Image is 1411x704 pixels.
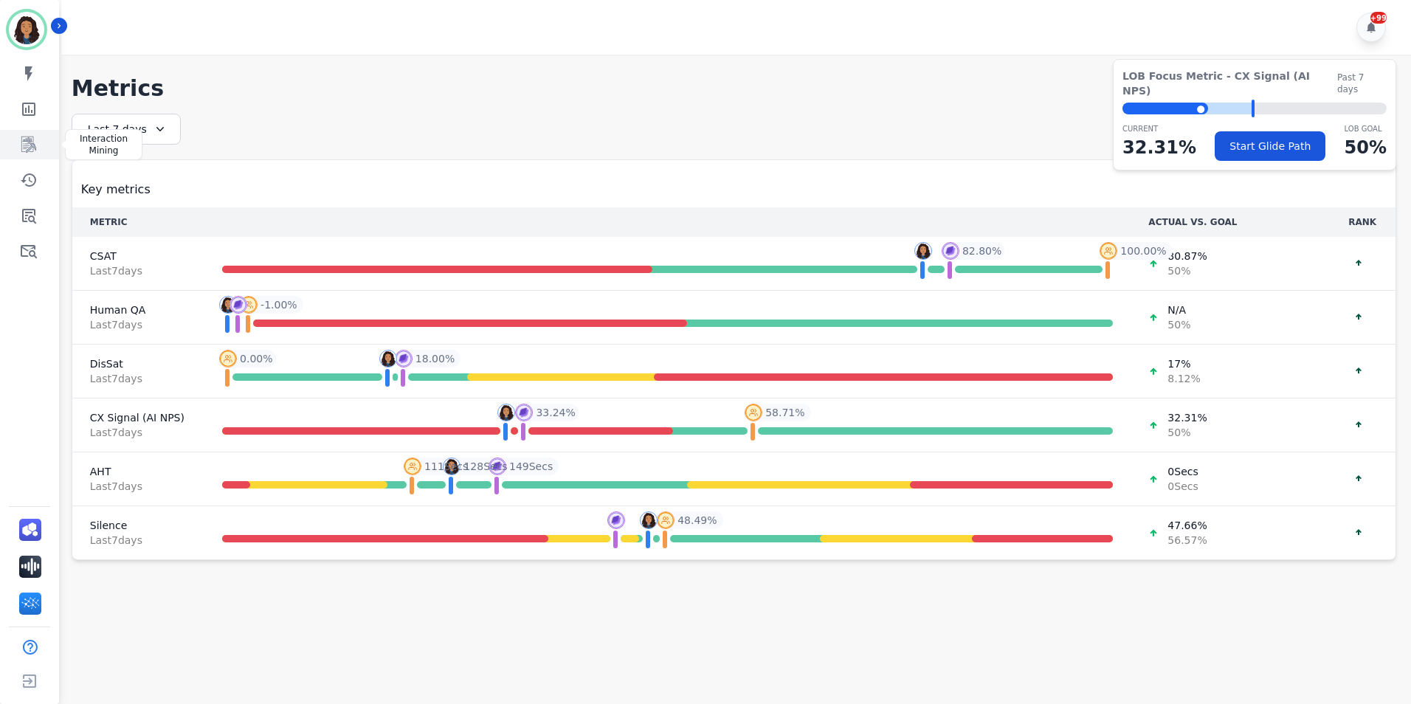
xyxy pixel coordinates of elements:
[404,458,421,475] img: profile-pic
[1100,242,1117,260] img: profile-pic
[1370,12,1387,24] div: +99
[962,244,1001,258] span: 82.80 %
[72,207,204,237] th: METRIC
[497,404,515,421] img: profile-pic
[1215,131,1325,161] button: Start Glide Path
[1131,207,1329,237] th: ACTUAL VS. GOAL
[515,404,533,421] img: profile-pic
[443,458,460,475] img: profile-pic
[745,404,762,421] img: profile-pic
[536,405,575,420] span: 33.24 %
[90,356,187,371] span: DisSat
[677,513,717,528] span: 48.49 %
[1167,518,1207,533] span: 47.66 %
[90,425,187,440] span: Last 7 day s
[1337,72,1387,95] span: Past 7 days
[1120,244,1166,258] span: 100.00 %
[424,459,468,474] span: 111 Secs
[1329,207,1396,237] th: RANK
[1167,371,1200,386] span: 8.12 %
[90,479,187,494] span: Last 7 day s
[261,297,297,312] span: -1.00 %
[1122,103,1208,114] div: ⬤
[1167,410,1207,425] span: 32.31 %
[90,317,187,332] span: Last 7 day s
[230,296,247,314] img: profile-pic
[1167,249,1207,263] span: 80.87 %
[90,263,187,278] span: Last 7 day s
[1167,356,1200,371] span: 17 %
[395,350,413,367] img: profile-pic
[90,249,187,263] span: CSAT
[607,511,625,529] img: profile-pic
[9,12,44,47] img: Bordered avatar
[90,371,187,386] span: Last 7 day s
[509,459,553,474] span: 149 Secs
[240,296,258,314] img: profile-pic
[240,351,272,366] span: 0.00 %
[1167,425,1207,440] span: 50 %
[463,459,507,474] span: 128 Secs
[1167,317,1190,332] span: 50 %
[914,242,932,260] img: profile-pic
[90,303,187,317] span: Human QA
[1167,263,1207,278] span: 50 %
[1167,533,1207,548] span: 56.57 %
[415,351,455,366] span: 18.00 %
[1167,303,1190,317] span: N/A
[657,511,675,529] img: profile-pic
[1345,134,1387,161] p: 50 %
[1167,479,1198,494] span: 0 Secs
[1122,134,1196,161] p: 32.31 %
[379,350,397,367] img: profile-pic
[81,181,151,199] span: Key metrics
[90,533,187,548] span: Last 7 day s
[765,405,804,420] span: 58.71 %
[1122,69,1337,98] span: LOB Focus Metric - CX Signal (AI NPS)
[1167,464,1198,479] span: 0 Secs
[1122,123,1196,134] p: CURRENT
[90,518,187,533] span: Silence
[1345,123,1387,134] p: LOB Goal
[90,464,187,479] span: AHT
[72,114,181,145] div: Last 7 days
[489,458,506,475] img: profile-pic
[942,242,959,260] img: profile-pic
[640,511,658,529] img: profile-pic
[219,296,237,314] img: profile-pic
[90,410,187,425] span: CX Signal (AI NPS)
[219,350,237,367] img: profile-pic
[72,75,1396,102] h1: Metrics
